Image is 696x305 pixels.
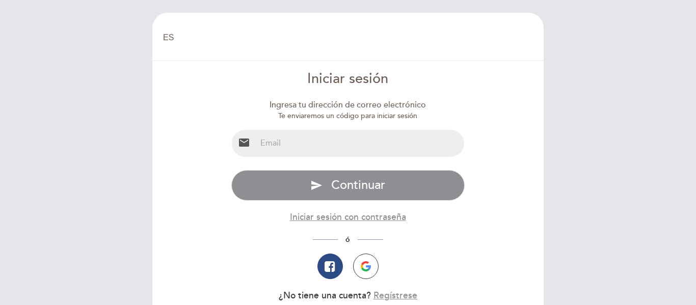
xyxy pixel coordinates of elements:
button: Regístrese [373,289,417,302]
span: Continuar [331,178,385,192]
img: icon-google.png [361,261,371,271]
button: send Continuar [231,170,465,201]
div: Iniciar sesión [231,69,465,89]
div: Ingresa tu dirección de correo electrónico [231,99,465,111]
i: email [238,136,250,149]
span: ó [338,235,358,244]
input: Email [256,130,465,157]
span: ¿No tiene una cuenta? [279,290,371,301]
i: send [310,179,323,191]
button: Iniciar sesión con contraseña [290,211,406,224]
div: Te enviaremos un código para iniciar sesión [231,111,465,121]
